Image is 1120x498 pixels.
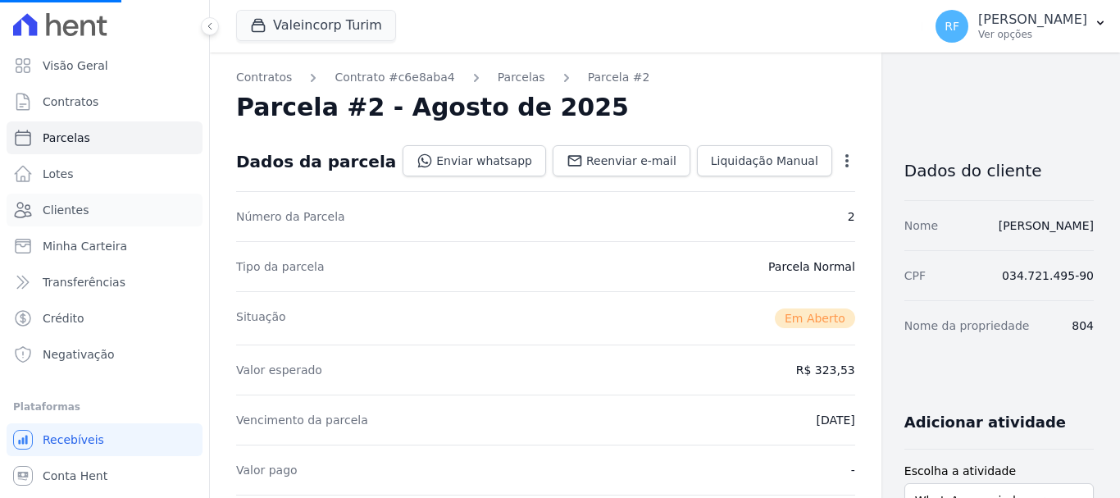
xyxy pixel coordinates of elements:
[43,468,107,484] span: Conta Hent
[1072,318,1094,334] dd: 804
[236,412,368,428] dt: Vencimento da parcela
[904,318,1030,334] dt: Nome da propriedade
[7,158,203,190] a: Lotes
[236,362,322,378] dt: Valor esperado
[816,412,854,428] dd: [DATE]
[922,3,1120,49] button: RF [PERSON_NAME] Ver opções
[43,310,84,327] span: Crédito
[43,238,127,254] span: Minha Carteira
[848,208,855,225] dd: 2
[236,69,292,86] a: Contratos
[236,258,325,275] dt: Tipo da parcela
[13,397,196,417] div: Plataformas
[7,338,203,371] a: Negativação
[904,413,1066,432] h3: Adicionar atividade
[236,208,345,225] dt: Número da Parcela
[978,28,1087,41] p: Ver opções
[236,69,855,86] nav: Breadcrumb
[588,69,650,86] a: Parcela #2
[7,266,203,299] a: Transferências
[999,219,1094,232] a: [PERSON_NAME]
[553,145,690,176] a: Reenviar e-mail
[43,274,125,290] span: Transferências
[236,10,396,41] button: Valeincorp Turim
[43,130,90,146] span: Parcelas
[7,49,203,82] a: Visão Geral
[7,121,203,154] a: Parcelas
[43,57,108,74] span: Visão Geral
[904,463,1094,480] label: Escolha a atividade
[236,308,286,328] dt: Situação
[498,69,545,86] a: Parcelas
[904,267,926,284] dt: CPF
[711,153,818,169] span: Liquidação Manual
[1002,267,1094,284] dd: 034.721.495-90
[7,230,203,263] a: Minha Carteira
[43,94,98,110] span: Contratos
[904,161,1094,180] h3: Dados do cliente
[335,69,454,86] a: Contrato #c6e8aba4
[7,302,203,335] a: Crédito
[697,145,832,176] a: Liquidação Manual
[43,166,74,182] span: Lotes
[403,145,546,176] a: Enviar whatsapp
[945,21,959,32] span: RF
[7,459,203,492] a: Conta Hent
[7,194,203,226] a: Clientes
[236,462,298,478] dt: Valor pago
[904,217,938,234] dt: Nome
[7,423,203,456] a: Recebíveis
[43,346,115,363] span: Negativação
[796,362,855,378] dd: R$ 323,53
[236,152,396,171] div: Dados da parcela
[775,308,855,328] span: Em Aberto
[236,93,629,122] h2: Parcela #2 - Agosto de 2025
[768,258,855,275] dd: Parcela Normal
[851,462,855,478] dd: -
[7,85,203,118] a: Contratos
[586,153,676,169] span: Reenviar e-mail
[43,432,104,448] span: Recebíveis
[978,11,1087,28] p: [PERSON_NAME]
[43,202,89,218] span: Clientes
